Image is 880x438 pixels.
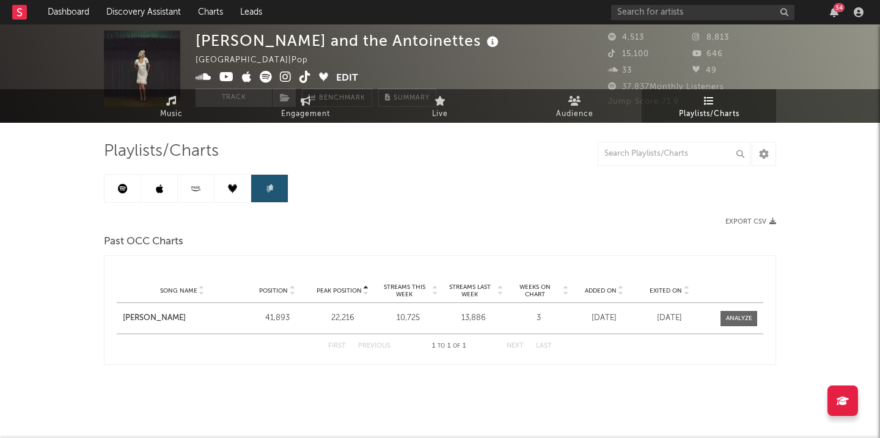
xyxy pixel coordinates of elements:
[598,142,750,166] input: Search Playlists/Charts
[556,107,593,122] span: Audience
[608,34,644,42] span: 4,513
[196,89,272,107] button: Track
[104,89,238,123] a: Music
[196,31,502,51] div: [PERSON_NAME] and the Antoinettes
[336,71,358,86] button: Edit
[415,339,482,354] div: 1 1 1
[725,218,776,225] button: Export CSV
[834,3,845,12] div: 34
[507,343,524,349] button: Next
[104,235,183,249] span: Past OCC Charts
[313,312,372,324] div: 22,216
[692,50,723,58] span: 646
[444,283,496,298] span: Streams Last Week
[507,89,642,123] a: Audience
[453,343,460,349] span: of
[373,89,507,123] a: Live
[104,144,219,159] span: Playlists/Charts
[281,107,330,122] span: Engagement
[302,89,372,107] a: Benchmark
[650,287,682,294] span: Exited On
[328,343,346,349] button: First
[608,83,724,91] span: 37,837 Monthly Listeners
[259,287,288,294] span: Position
[585,287,617,294] span: Added On
[642,89,776,123] a: Playlists/Charts
[608,50,649,58] span: 15,100
[509,312,568,324] div: 3
[509,283,561,298] span: Weeks on Chart
[692,67,717,75] span: 49
[317,287,362,294] span: Peak Position
[574,312,634,324] div: [DATE]
[358,343,391,349] button: Previous
[378,312,438,324] div: 10,725
[160,107,183,122] span: Music
[378,283,430,298] span: Streams This Week
[679,107,739,122] span: Playlists/Charts
[432,107,448,122] span: Live
[378,89,436,107] button: Summary
[640,312,699,324] div: [DATE]
[123,312,241,324] a: [PERSON_NAME]
[438,343,445,349] span: to
[238,89,373,123] a: Engagement
[536,343,552,349] button: Last
[611,5,794,20] input: Search for artists
[444,312,503,324] div: 13,886
[692,34,729,42] span: 8,813
[608,67,632,75] span: 33
[160,287,197,294] span: Song Name
[248,312,307,324] div: 41,893
[196,53,322,68] div: [GEOGRAPHIC_DATA] | Pop
[830,7,838,17] button: 34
